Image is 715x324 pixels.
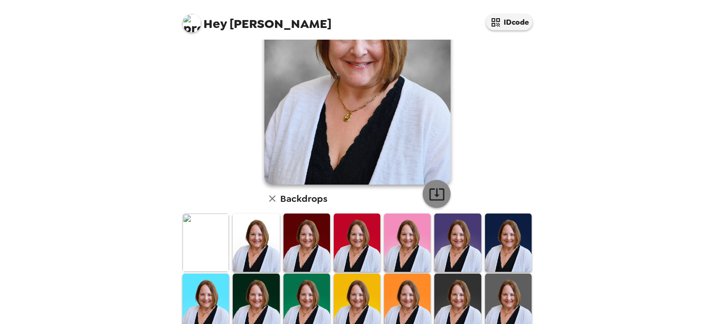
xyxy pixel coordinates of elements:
img: profile pic [182,14,201,33]
img: Original [182,214,229,272]
span: [PERSON_NAME] [182,9,331,30]
button: IDcode [486,14,533,30]
h6: Backdrops [280,191,327,206]
span: Hey [203,15,227,32]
